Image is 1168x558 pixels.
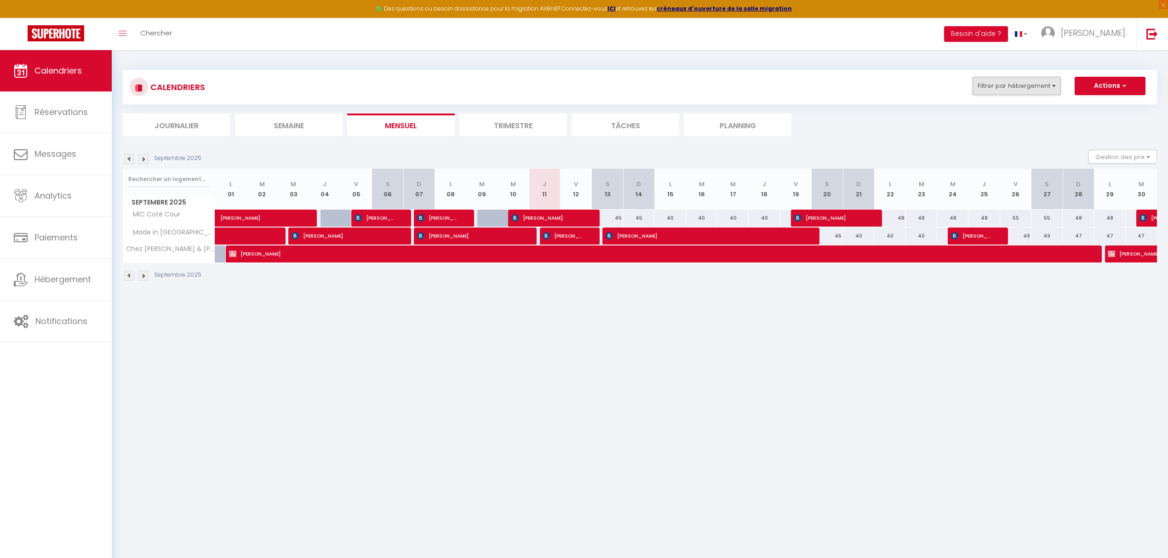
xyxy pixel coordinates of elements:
div: 40 [874,228,905,245]
li: Tâches [572,114,679,136]
li: Mensuel [347,114,455,136]
input: Rechercher un logement... [128,171,210,188]
span: [PERSON_NAME] [220,205,283,222]
abbr: M [950,180,956,188]
button: Ouvrir le widget de chat LiveChat [7,4,35,31]
abbr: V [1013,180,1018,188]
span: MIC Coté Cour [125,210,183,220]
th: 01 [215,169,246,210]
th: 18 [749,169,780,210]
a: ... [PERSON_NAME] [1034,18,1137,50]
div: 45 [623,210,654,227]
div: 48 [1063,210,1094,227]
span: Chercher [140,28,172,38]
h3: CALENDRIERS [148,77,205,97]
div: 40 [749,210,780,227]
th: 10 [498,169,529,210]
span: Chez [PERSON_NAME] & [PERSON_NAME] Canal [125,245,217,252]
th: 29 [1094,169,1125,210]
a: ICI [607,5,616,12]
div: 55 [1000,210,1031,227]
th: 27 [1031,169,1063,210]
abbr: V [354,180,358,188]
img: ... [1041,26,1055,40]
span: Calendriers [34,65,82,76]
span: Septembre 2025 [123,196,215,209]
th: 06 [372,169,403,210]
span: [PERSON_NAME] [355,209,396,227]
iframe: Chat [1129,517,1161,551]
div: 47 [1094,228,1125,245]
a: Chercher [133,18,179,50]
abbr: J [323,180,326,188]
div: 48 [1094,210,1125,227]
span: [PERSON_NAME] [229,245,1084,262]
span: Réservations [34,106,88,118]
abbr: M [919,180,924,188]
abbr: D [636,180,641,188]
abbr: V [574,180,578,188]
th: 21 [843,169,874,210]
th: 13 [592,169,623,210]
li: Trimestre [459,114,567,136]
th: 20 [812,169,843,210]
th: 14 [623,169,654,210]
th: 07 [403,169,435,210]
th: 22 [874,169,905,210]
th: 02 [246,169,278,210]
th: 08 [435,169,466,210]
th: 26 [1000,169,1031,210]
div: 40 [843,228,874,245]
abbr: M [1139,180,1144,188]
span: [PERSON_NAME] [511,209,584,227]
abbr: M [291,180,296,188]
span: Messages [34,148,76,159]
div: 48 [874,210,905,227]
button: Gestion des prix [1088,150,1157,164]
div: 48 [968,210,1000,227]
li: Journalier [123,114,230,136]
abbr: L [1109,180,1111,188]
div: 55 [1031,210,1063,227]
abbr: S [1045,180,1049,188]
div: 49 [1031,228,1063,245]
abbr: M [699,180,704,188]
th: 04 [309,169,340,210]
th: 12 [561,169,592,210]
abbr: M [510,180,516,188]
abbr: D [417,180,421,188]
p: Septembre 2025 [154,154,201,163]
abbr: D [856,180,861,188]
button: Filtrer par hébergement [973,77,1061,95]
span: Paiements [34,232,78,243]
abbr: D [1076,180,1081,188]
abbr: L [229,180,232,188]
th: 03 [278,169,309,210]
li: Semaine [235,114,343,136]
th: 24 [937,169,968,210]
div: 45 [592,210,623,227]
img: Super Booking [28,25,84,41]
th: 19 [780,169,812,210]
th: 28 [1063,169,1094,210]
div: 47 [1063,228,1094,245]
span: Hébergement [34,273,91,285]
button: Actions [1075,77,1145,95]
a: créneaux d'ouverture de la salle migration [657,5,792,12]
th: 09 [466,169,498,210]
div: 40 [686,210,717,227]
abbr: V [794,180,798,188]
img: logout [1146,28,1158,40]
li: Planning [684,114,791,136]
div: 49 [1000,228,1031,245]
span: [PERSON_NAME] [606,227,804,245]
th: 17 [717,169,749,210]
span: [PERSON_NAME] [794,209,867,227]
abbr: S [825,180,829,188]
span: [PERSON_NAME] [417,209,459,227]
abbr: S [386,180,390,188]
span: Analytics [34,190,72,201]
abbr: L [669,180,672,188]
abbr: L [449,180,452,188]
th: 16 [686,169,717,210]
